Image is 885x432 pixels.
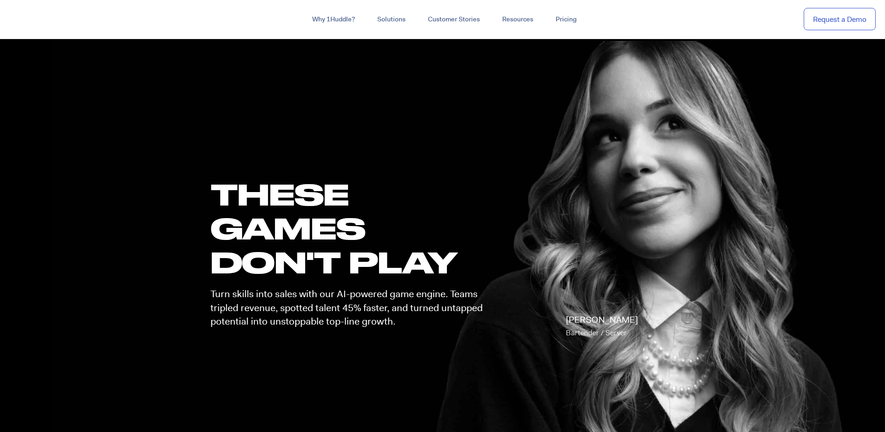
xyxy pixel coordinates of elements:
[417,11,491,28] a: Customer Stories
[544,11,588,28] a: Pricing
[566,328,627,338] span: Bartender / Server
[210,177,491,279] h1: these GAMES DON'T PLAY
[566,313,638,339] p: [PERSON_NAME]
[210,287,491,328] p: Turn skills into sales with our AI-powered game engine. Teams tripled revenue, spotted talent 45%...
[804,8,876,31] a: Request a Demo
[366,11,417,28] a: Solutions
[491,11,544,28] a: Resources
[9,10,76,28] img: ...
[301,11,366,28] a: Why 1Huddle?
